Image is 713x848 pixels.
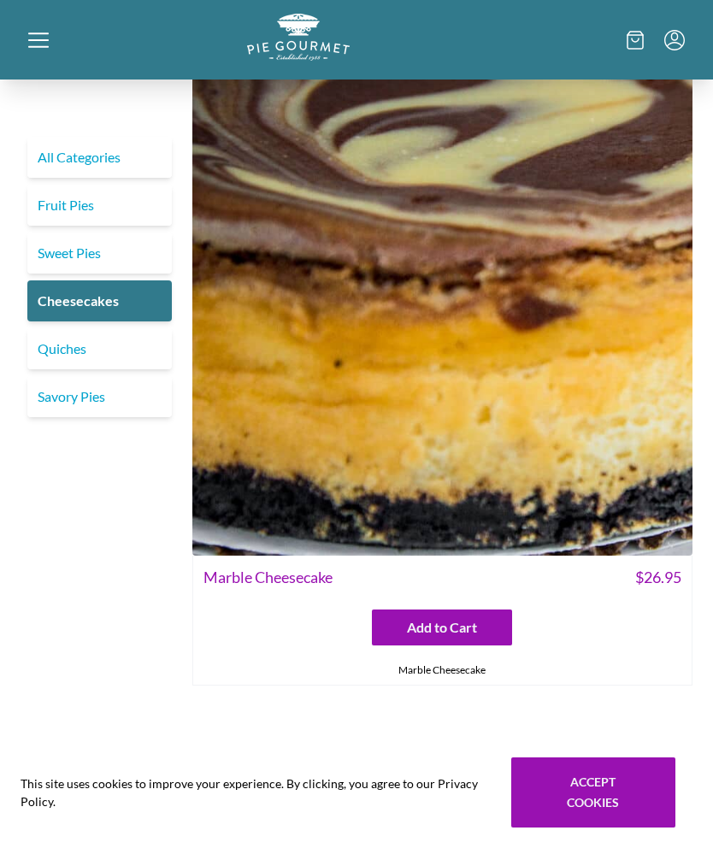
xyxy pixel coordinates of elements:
[203,566,333,589] span: Marble Cheesecake
[407,617,477,638] span: Add to Cart
[193,656,692,685] div: Marble Cheesecake
[21,774,487,810] span: This site uses cookies to improve your experience. By clicking, you agree to our Privacy Policy.
[27,280,172,321] a: Cheesecakes
[635,566,681,589] span: $ 26.95
[27,233,172,274] a: Sweet Pies
[27,137,172,178] a: All Categories
[247,47,350,63] a: Logo
[27,376,172,417] a: Savory Pies
[27,185,172,226] a: Fruit Pies
[192,55,693,556] img: Marble Cheesecake
[664,30,685,50] button: Menu
[372,609,512,645] button: Add to Cart
[247,14,350,61] img: logo
[511,757,675,827] button: Accept cookies
[27,328,172,369] a: Quiches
